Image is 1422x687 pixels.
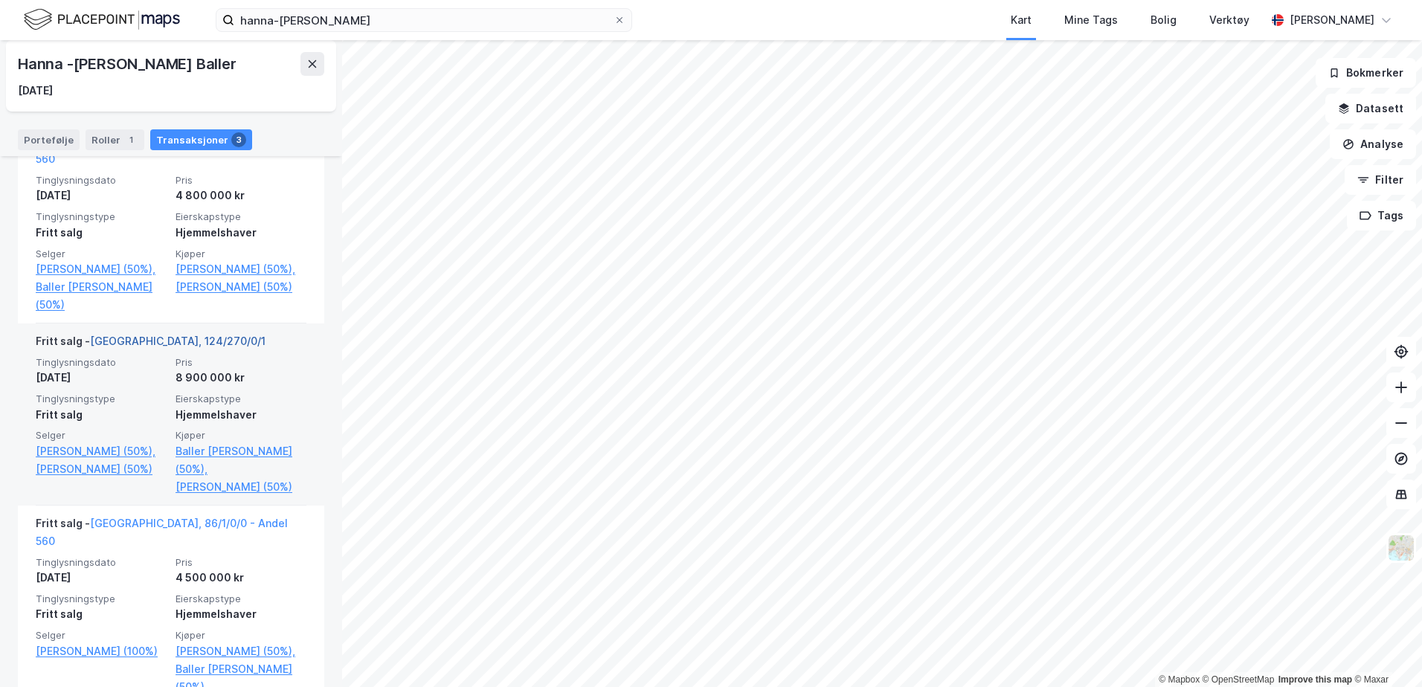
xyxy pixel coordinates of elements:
img: Z [1387,534,1415,562]
button: Datasett [1325,94,1416,123]
a: [PERSON_NAME] (50%), [36,442,167,460]
div: Fritt salg - [36,332,266,356]
div: Portefølje [18,129,80,150]
div: [DATE] [18,82,53,100]
a: Mapbox [1159,674,1200,685]
a: [GEOGRAPHIC_DATA], 86/1/0/0 - Andel 560 [36,517,288,547]
span: Eierskapstype [176,210,306,223]
div: Kontrollprogram for chat [1348,616,1422,687]
span: Kjøper [176,629,306,642]
a: [PERSON_NAME] (50%) [36,460,167,478]
button: Bokmerker [1316,58,1416,88]
div: [DATE] [36,569,167,587]
span: Tinglysningstype [36,393,167,405]
span: Tinglysningstype [36,210,167,223]
div: Fritt salg - [36,515,306,556]
a: Baller [PERSON_NAME] (50%), [176,442,306,478]
a: Baller [PERSON_NAME] (50%) [36,278,167,314]
a: OpenStreetMap [1203,674,1275,685]
a: [PERSON_NAME] (50%) [176,478,306,496]
span: Eierskapstype [176,593,306,605]
span: Selger [36,629,167,642]
div: Fritt salg [36,605,167,623]
div: Hjemmelshaver [176,224,306,242]
div: 3 [231,132,246,147]
button: Analyse [1330,129,1416,159]
a: [PERSON_NAME] (50%), [176,642,306,660]
span: Kjøper [176,429,306,442]
div: [DATE] [36,369,167,387]
div: Fritt salg [36,406,167,424]
div: Hjemmelshaver [176,406,306,424]
span: Tinglysningsdato [36,556,167,569]
span: Pris [176,356,306,369]
a: [PERSON_NAME] (50%), [176,260,306,278]
span: Selger [36,429,167,442]
div: Transaksjoner [150,129,252,150]
button: Filter [1345,165,1416,195]
div: Hanna -[PERSON_NAME] Baller [18,52,239,76]
div: [PERSON_NAME] [1290,11,1374,29]
a: [PERSON_NAME] (50%) [176,278,306,296]
a: [PERSON_NAME] (50%), [36,260,167,278]
a: [GEOGRAPHIC_DATA], 124/270/0/1 [90,335,266,347]
div: Verktøy [1209,11,1249,29]
a: [PERSON_NAME] (100%) [36,642,167,660]
div: Fritt salg [36,224,167,242]
div: 8 900 000 kr [176,369,306,387]
span: Pris [176,556,306,569]
div: Roller [86,129,144,150]
input: Søk på adresse, matrikkel, gårdeiere, leietakere eller personer [234,9,614,31]
div: 4 800 000 kr [176,187,306,204]
div: 1 [123,132,138,147]
div: Kart [1011,11,1032,29]
span: Kjøper [176,248,306,260]
div: Hjemmelshaver [176,605,306,623]
span: Tinglysningstype [36,593,167,605]
span: Pris [176,174,306,187]
span: Selger [36,248,167,260]
span: Tinglysningsdato [36,174,167,187]
a: Improve this map [1278,674,1352,685]
div: 4 500 000 kr [176,569,306,587]
iframe: Chat Widget [1348,616,1422,687]
img: logo.f888ab2527a4732fd821a326f86c7f29.svg [24,7,180,33]
div: Bolig [1151,11,1177,29]
a: [GEOGRAPHIC_DATA], 86/1/0/0 - Andel 560 [36,135,288,165]
span: Eierskapstype [176,393,306,405]
span: Tinglysningsdato [36,356,167,369]
div: [DATE] [36,187,167,204]
button: Tags [1347,201,1416,230]
div: Mine Tags [1064,11,1118,29]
